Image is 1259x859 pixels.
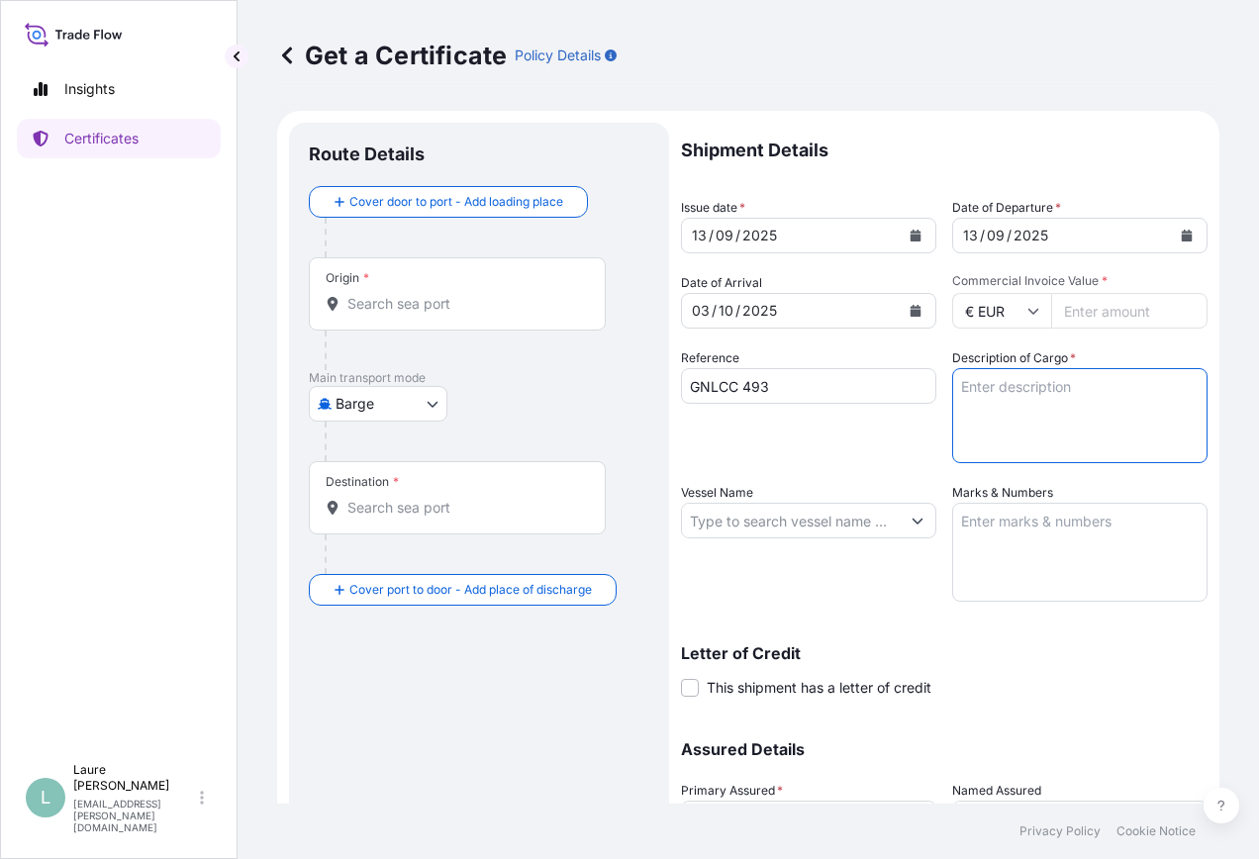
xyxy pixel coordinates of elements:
[73,798,196,833] p: [EMAIL_ADDRESS][PERSON_NAME][DOMAIN_NAME]
[349,580,592,600] span: Cover port to door - Add place of discharge
[681,123,1208,178] p: Shipment Details
[681,368,936,404] input: Enter booking reference
[326,270,369,286] div: Origin
[326,474,399,490] div: Destination
[336,394,374,414] span: Barge
[1051,293,1208,329] input: Enter amount
[735,224,740,247] div: /
[309,370,649,386] p: Main transport mode
[900,503,935,538] button: Show suggestions
[349,192,563,212] span: Cover door to port - Add loading place
[17,119,221,158] a: Certificates
[347,498,581,518] input: Destination
[961,224,980,247] div: day,
[347,294,581,314] input: Origin
[952,198,1061,218] span: Date of Departure
[681,348,739,368] label: Reference
[682,503,900,538] input: Type to search vessel name or IMO
[681,483,753,503] label: Vessel Name
[709,224,714,247] div: /
[17,69,221,109] a: Insights
[1007,224,1012,247] div: /
[952,348,1076,368] label: Description of Cargo
[952,273,1208,289] span: Commercial Invoice Value
[1019,823,1101,839] a: Privacy Policy
[735,299,740,323] div: /
[714,224,735,247] div: month,
[41,788,50,808] span: L
[64,129,139,148] p: Certificates
[740,224,779,247] div: year,
[1171,220,1203,251] button: Calendar
[681,198,745,218] span: Issue date
[681,645,1208,661] p: Letter of Credit
[73,762,196,794] p: Laure [PERSON_NAME]
[277,40,507,71] p: Get a Certificate
[740,299,779,323] div: year,
[690,299,712,323] div: day,
[717,299,735,323] div: month,
[309,143,425,166] p: Route Details
[690,224,709,247] div: day,
[985,224,1007,247] div: month,
[900,220,931,251] button: Calendar
[681,741,1208,757] p: Assured Details
[64,79,115,99] p: Insights
[1012,224,1050,247] div: year,
[681,273,762,293] span: Date of Arrival
[309,574,617,606] button: Cover port to door - Add place of discharge
[707,678,931,698] span: This shipment has a letter of credit
[980,224,985,247] div: /
[515,46,601,65] p: Policy Details
[309,386,447,422] button: Select transport
[1116,823,1196,839] a: Cookie Notice
[900,295,931,327] button: Calendar
[681,801,936,836] button: Select a primary assured
[952,483,1053,503] label: Marks & Numbers
[681,781,783,801] span: Primary Assured
[309,186,588,218] button: Cover door to port - Add loading place
[952,781,1041,801] label: Named Assured
[712,299,717,323] div: /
